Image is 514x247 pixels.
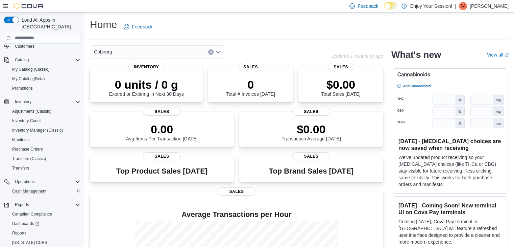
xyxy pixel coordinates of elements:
span: Feedback [358,3,378,9]
button: Operations [12,178,38,186]
a: Inventory Manager (Classic) [9,126,66,134]
button: Canadian Compliance [7,209,83,219]
a: [US_STATE] CCRS [9,239,50,247]
a: Inventory Count [9,117,44,125]
span: My Catalog (Beta) [12,76,45,82]
button: Manifests [7,135,83,144]
span: Inventory Manager (Classic) [9,126,80,134]
a: Cash Management [9,187,49,195]
input: Dark Mode [384,2,398,9]
span: Transfers (Classic) [9,155,80,163]
p: Updated 1 minute(s) ago [331,53,383,59]
p: 0 [226,78,275,91]
button: Reports [1,200,83,209]
p: 0 units / 0 g [109,78,184,91]
span: Catalog [12,56,80,64]
button: Open list of options [216,49,221,55]
div: Total # Invoices [DATE] [226,78,275,97]
span: Reports [9,229,80,237]
a: View allExternal link [487,52,509,58]
span: Sales [143,108,181,116]
span: Customers [12,42,80,50]
span: [US_STATE] CCRS [12,240,47,245]
p: | [455,2,456,10]
a: Dashboards [7,219,83,228]
span: Inventory Count [12,118,41,123]
a: Promotions [9,84,35,92]
span: My Catalog (Beta) [9,75,80,83]
a: Customers [12,42,37,50]
p: Coming [DATE], Cova Pay terminal in [GEOGRAPHIC_DATA] will feature a refreshed user interface des... [398,218,501,245]
a: Reports [9,229,29,237]
a: My Catalog (Beta) [9,75,48,83]
a: Canadian Compliance [9,210,55,218]
img: Cova [14,3,44,9]
span: Cash Management [12,188,46,194]
h3: [DATE] - Coming Soon! New terminal UI on Cova Pay terminals [398,202,501,216]
span: Inventory Manager (Classic) [12,128,63,133]
span: Inventory [15,99,31,105]
a: Adjustments (Classic) [9,107,54,115]
span: Sales [292,108,330,116]
div: Avg Items Per Transaction [DATE] [126,122,198,141]
span: Reports [12,230,26,236]
a: Dashboards [9,220,42,228]
span: Dashboards [9,220,80,228]
span: Manifests [12,137,29,142]
span: SA [460,2,466,10]
span: Promotions [12,86,33,91]
p: Enjoy Your Session! [410,2,452,10]
span: Load All Apps in [GEOGRAPHIC_DATA] [19,17,80,30]
button: Adjustments (Classic) [7,107,83,116]
button: Operations [1,177,83,186]
span: Operations [12,178,80,186]
span: Catalog [15,57,29,63]
span: Purchase Orders [9,145,80,153]
span: My Catalog (Classic) [9,65,80,73]
a: Manifests [9,136,32,144]
a: Transfers [9,164,32,172]
span: Manifests [9,136,80,144]
span: Sales [292,152,330,160]
svg: External link [505,53,509,57]
button: Promotions [7,84,83,93]
button: My Catalog (Beta) [7,74,83,84]
div: Transaction Average [DATE] [282,122,341,141]
span: Reports [12,201,80,209]
div: Sabir Ali [459,2,467,10]
span: Feedback [132,23,152,30]
span: Transfers [9,164,80,172]
p: [PERSON_NAME] [470,2,509,10]
button: Inventory Manager (Classic) [7,126,83,135]
span: Operations [15,179,35,184]
span: My Catalog (Classic) [12,67,50,72]
button: Cash Management [7,186,83,196]
p: $0.00 [321,78,360,91]
span: Canadian Compliance [9,210,80,218]
button: Transfers (Classic) [7,154,83,163]
span: Cash Management [9,187,80,195]
div: Expired or Expiring in Next 30 Days [109,78,184,97]
span: Inventory [128,63,165,71]
span: Inventory Count [9,117,80,125]
a: My Catalog (Classic) [9,65,52,73]
span: Promotions [9,84,80,92]
button: Reports [7,228,83,238]
p: $0.00 [282,122,341,136]
button: Transfers [7,163,83,173]
button: Purchase Orders [7,144,83,154]
span: Sales [143,152,181,160]
span: Sales [218,187,255,196]
h2: What's new [391,49,441,60]
span: Sales [238,63,263,71]
span: Purchase Orders [12,147,43,152]
span: Washington CCRS [9,239,80,247]
h1: Home [90,18,117,31]
span: Adjustments (Classic) [9,107,80,115]
button: My Catalog (Classic) [7,65,83,74]
span: Reports [15,202,29,207]
button: Reports [12,201,32,209]
span: Sales [328,63,353,71]
h3: [DATE] - [MEDICAL_DATA] choices are now saved when receiving [398,138,501,151]
span: Inventory [12,98,80,106]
